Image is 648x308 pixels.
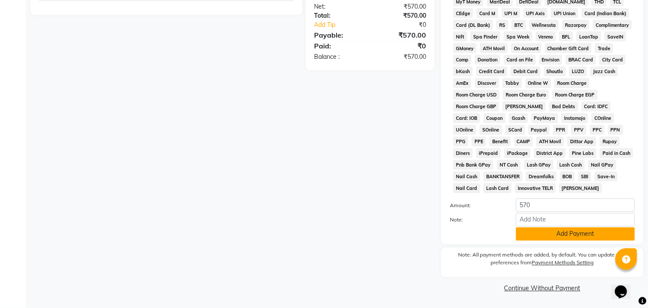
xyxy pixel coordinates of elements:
div: ₹570.00 [370,11,433,20]
span: [PERSON_NAME] [503,102,546,112]
span: Pine Labs [569,148,597,158]
div: ₹0 [381,20,433,29]
span: Shoutlo [544,67,566,77]
span: Wellnessta [529,20,559,30]
span: Room Charge GBP [453,102,499,112]
span: Card (Indian Bank) [582,8,629,18]
span: SBI [578,172,591,182]
span: Spa Finder [471,32,500,42]
span: Razorpay [562,20,590,30]
span: Room Charge EGP [552,90,598,100]
span: Complimentary [593,20,632,30]
span: Nail Cash [453,172,480,182]
span: PPE [472,137,486,147]
span: Card: IOB [453,113,480,123]
span: Card: IDFC [582,102,611,112]
span: Diners [453,148,473,158]
span: BANKTANSFER [484,172,523,182]
span: PayMaya [532,113,558,123]
span: SaveIN [605,32,626,42]
span: Paypal [529,125,550,135]
span: Nail GPay [588,160,616,170]
span: PPG [453,137,468,147]
div: Paid: [308,41,370,51]
span: Rupay [600,137,620,147]
span: LoanTap [577,32,601,42]
span: PPV [571,125,587,135]
span: Discover [475,78,499,88]
span: Jazz Cash [590,67,618,77]
div: ₹570.00 [370,30,433,40]
a: Continue Without Payment [443,284,642,293]
div: Total: [308,11,370,20]
span: AmEx [453,78,472,88]
label: Amount: [443,202,510,210]
span: Credit Card [476,67,507,77]
span: CEdge [453,8,473,18]
span: PPN [608,125,623,135]
iframe: chat widget [612,273,639,299]
label: Note: All payment methods are added, by default. You can update your preferences from [450,251,635,270]
span: BFL [559,32,573,42]
span: bKash [453,67,473,77]
span: BOB [560,172,575,182]
span: Pnb Bank GPay [453,160,494,170]
span: [PERSON_NAME] [559,183,603,193]
span: LUZO [569,67,587,77]
div: ₹570.00 [370,2,433,11]
span: UPI M [502,8,520,18]
span: Spa Week [504,32,533,42]
input: Amount [516,199,635,212]
span: Innovative TELR [515,183,556,193]
span: Chamber Gift Card [545,43,592,53]
span: Save-In [595,172,618,182]
span: Instamojo [561,113,588,123]
span: SCard [506,125,525,135]
span: Nift [453,32,467,42]
input: Add Note [516,213,635,227]
span: iPrepaid [476,148,501,158]
span: BRAC Card [566,55,596,65]
span: Lash GPay [524,160,554,170]
span: Lash Card [484,183,512,193]
span: Comp [453,55,472,65]
span: Lash Cash [557,160,585,170]
span: Card on File [504,55,536,65]
span: NT Cash [497,160,521,170]
span: GMoney [453,43,477,53]
span: On Account [511,43,542,53]
span: iPackage [504,148,531,158]
span: Gcash [509,113,528,123]
span: Room Charge USD [453,90,500,100]
a: Add Tip [308,20,381,29]
span: Bad Debts [549,102,578,112]
span: Online W [526,78,552,88]
span: Donation [475,55,500,65]
span: ATH Movil [480,43,508,53]
span: District App [534,148,566,158]
span: Tabby [503,78,522,88]
span: Card (DL Bank) [453,20,493,30]
label: Payment Methods Setting [532,259,594,267]
div: Net: [308,2,370,11]
span: COnline [592,113,614,123]
span: PPR [553,125,568,135]
div: ₹570.00 [370,53,433,62]
span: Coupon [484,113,506,123]
span: Trade [595,43,613,53]
span: BTC [512,20,526,30]
span: RS [497,20,508,30]
span: SOnline [480,125,502,135]
button: Add Payment [516,228,635,241]
span: Paid in Cash [600,148,633,158]
span: Card M [477,8,498,18]
label: Note: [443,216,510,224]
span: Envision [539,55,563,65]
span: Dreamfolks [526,172,557,182]
span: City Card [600,55,626,65]
div: Balance : [308,53,370,62]
span: UPI Union [551,8,578,18]
div: ₹0 [370,41,433,51]
span: ATH Movil [536,137,564,147]
div: Payable: [308,30,370,40]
